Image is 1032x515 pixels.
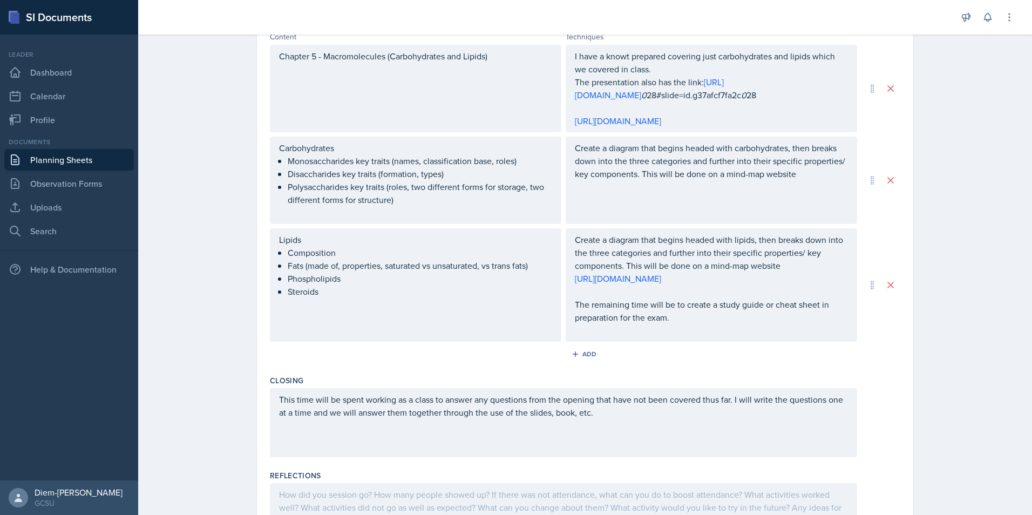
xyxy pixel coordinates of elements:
[575,76,848,101] p: The presentation also has the link: 28#slide=id.g37afcf7fa2c 28
[574,350,597,358] div: Add
[575,233,848,272] p: Create a diagram that begins headed with lipids, then breaks down into the three categories and f...
[4,137,134,147] div: Documents
[575,298,848,324] p: The remaining time will be to create a study guide or cheat sheet in preparation for the exam.
[35,498,123,509] div: GCSU
[4,259,134,280] div: Help & Documentation
[279,50,552,63] p: Chapter 5 - Macromolecules (Carbohydrates and Lipids)
[288,180,552,206] p: Polysaccharides key traits (roles, two different forms for storage, two different forms for struc...
[575,273,661,284] a: [URL][DOMAIN_NAME]
[279,141,552,154] p: Carbohydrates
[575,141,848,180] p: Create a diagram that begins headed with carbohydrates, then breaks down into the three categorie...
[575,115,661,127] a: [URL][DOMAIN_NAME]
[288,246,552,259] p: Composition
[279,393,848,419] p: This time will be spent working as a class to answer any questions from the opening that have not...
[641,89,647,101] em: 0
[4,173,134,194] a: Observation Forms
[288,272,552,285] p: Phospholipids
[270,470,321,481] label: Reflections
[288,167,552,180] p: Disaccharides key traits (formation, types)
[279,233,552,246] p: Lipids
[288,259,552,272] p: Fats (made of, properties, saturated vs unsaturated, vs trans fats)
[575,50,848,76] p: I have a knowt prepared covering just carbohydrates and lipids which we covered in class.
[288,285,552,298] p: Steroids
[741,89,746,101] em: 0
[4,109,134,131] a: Profile
[4,220,134,242] a: Search
[270,375,303,386] label: Closing
[288,154,552,167] p: Monosaccharides key traits (names, classification base, roles)
[4,85,134,107] a: Calendar
[270,31,561,43] div: Content
[35,487,123,498] div: Diem-[PERSON_NAME]
[4,62,134,83] a: Dashboard
[568,346,603,362] button: Add
[566,31,857,43] div: Techniques
[4,50,134,59] div: Leader
[4,196,134,218] a: Uploads
[4,149,134,171] a: Planning Sheets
